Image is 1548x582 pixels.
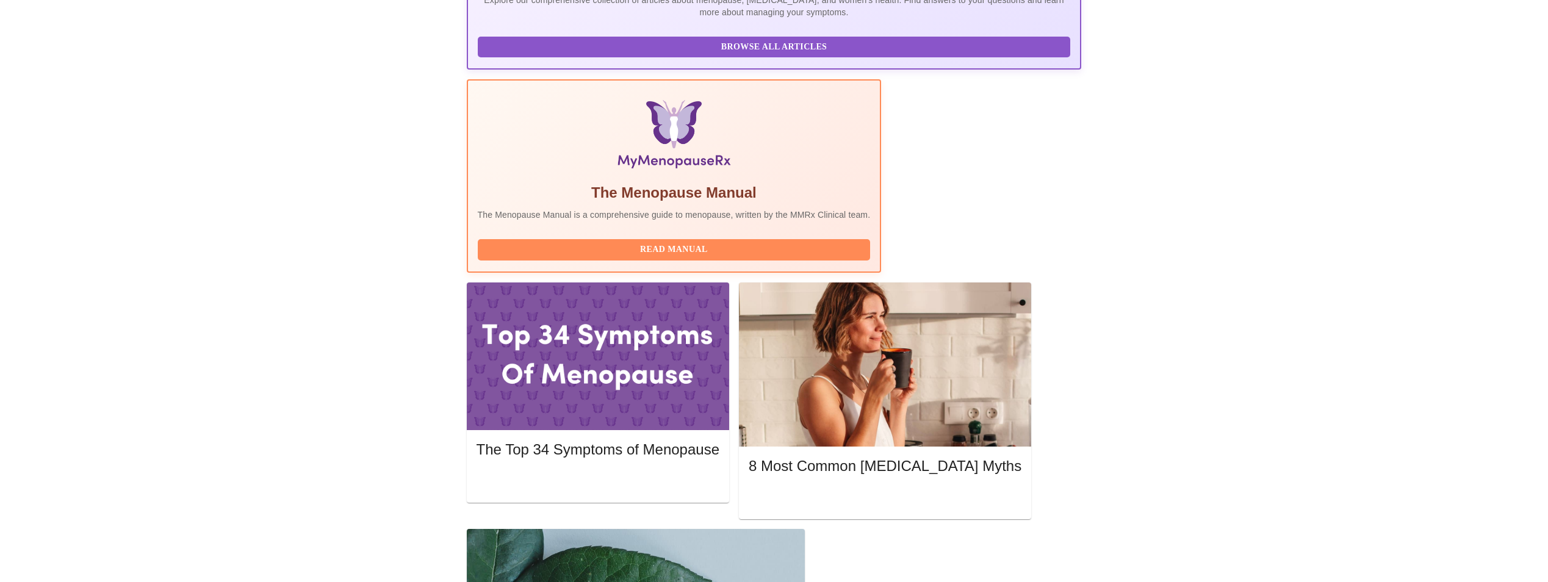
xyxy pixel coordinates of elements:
button: Read More [477,470,719,492]
h5: The Top 34 Symptoms of Menopause [477,440,719,459]
a: Read More [749,492,1024,502]
a: Browse All Articles [478,41,1074,51]
span: Read More [489,473,707,489]
button: Read More [749,487,1021,509]
h5: The Menopause Manual [478,183,871,203]
img: Menopause Manual [540,100,808,173]
button: Browse All Articles [478,37,1071,58]
a: Read Manual [478,243,874,254]
h5: 8 Most Common [MEDICAL_DATA] Myths [749,456,1021,476]
span: Read More [761,490,1009,506]
p: The Menopause Manual is a comprehensive guide to menopause, written by the MMRx Clinical team. [478,209,871,221]
span: Browse All Articles [490,40,1059,55]
button: Read Manual [478,239,871,260]
a: Read More [477,475,722,485]
span: Read Manual [490,242,859,257]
